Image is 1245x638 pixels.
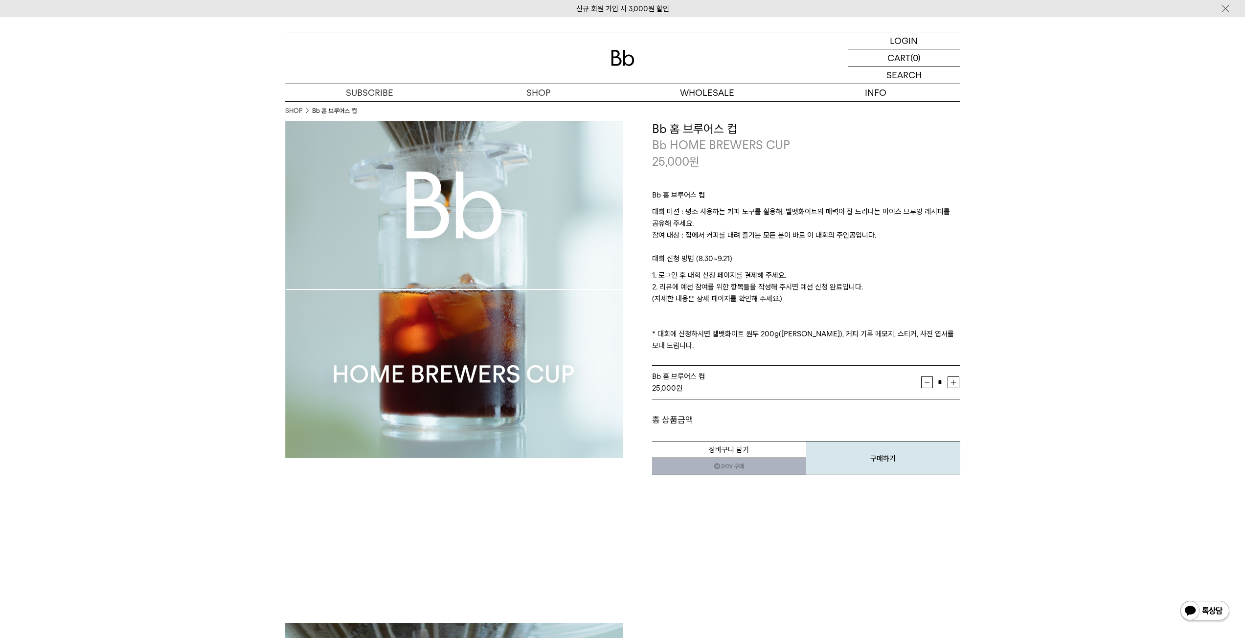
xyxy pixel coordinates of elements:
button: 장바구니 담기 [652,441,806,458]
p: (0) [910,49,921,66]
span: 원 [689,154,700,169]
dt: 총 상품금액 [652,414,806,426]
p: 대회 신청 방법 (8.30~9.21) [652,253,960,269]
a: SHOP [285,106,302,116]
img: Bb 홈 브루어스 컵 [285,121,623,458]
img: 카카오톡 채널 1:1 채팅 버튼 [1179,600,1230,623]
strong: 25,000 [652,384,676,393]
p: WHOLESALE [623,84,792,101]
a: 신규 회원 가입 시 3,000원 할인 [576,4,669,13]
button: 감소 [921,376,933,388]
button: 구매하기 [806,441,960,475]
h3: Bb 홈 브루어스 컵 [652,121,960,137]
p: 대회 미션 : 평소 사용하는 커피 도구를 활용해, 벨벳화이트의 매력이 잘 드러나는 아이스 브루잉 레시피를 공유해 주세요. 참여 대상 : 집에서 커피를 내려 즐기는 모든 분이 ... [652,206,960,253]
p: 25,000 [652,154,700,170]
div: 원 [652,382,921,394]
a: SUBSCRIBE [285,84,454,101]
p: 1. 로그인 후 대회 신청 페이지를 결제해 주세요. 2. 리뷰에 예선 참여를 위한 항목들을 작성해 주시면 예선 신청 완료입니다. (자세한 내용은 상세 페이지를 확인해 주세요.... [652,269,960,352]
button: 증가 [948,376,959,388]
a: CART (0) [848,49,960,66]
span: Bb 홈 브루어스 컵 [652,372,705,381]
p: SEARCH [886,66,922,84]
a: 새창 [652,458,806,475]
p: LOGIN [890,32,918,49]
a: SHOP [454,84,623,101]
p: INFO [792,84,960,101]
li: Bb 홈 브루어스 컵 [312,106,357,116]
a: LOGIN [848,32,960,49]
p: CART [887,49,910,66]
p: Bb 홈 브루어스 컵 [652,189,960,206]
img: 로고 [611,50,634,66]
p: Bb HOME BREWERS CUP [652,137,960,154]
